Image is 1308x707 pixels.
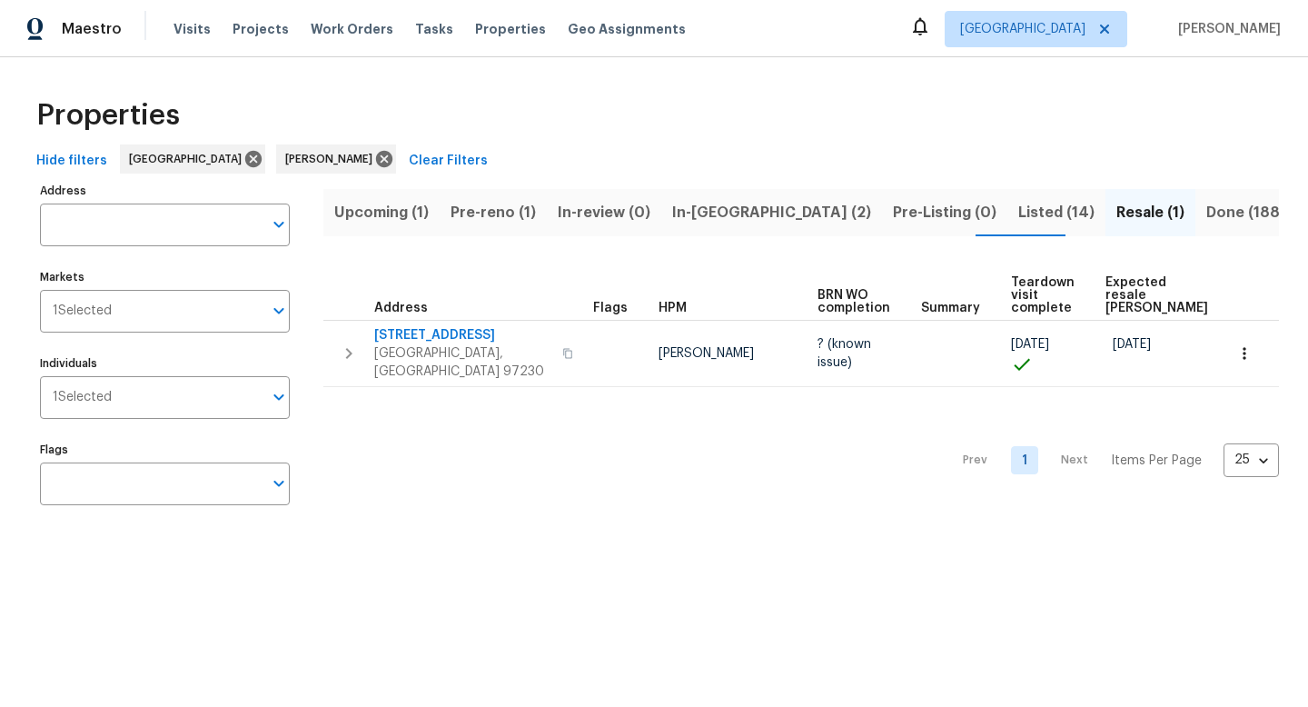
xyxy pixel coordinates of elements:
[1113,338,1151,351] span: [DATE]
[62,20,122,38] span: Maestro
[1206,200,1285,225] span: Done (188)
[921,302,980,314] span: Summary
[659,347,754,360] span: [PERSON_NAME]
[1018,200,1095,225] span: Listed (14)
[960,20,1085,38] span: [GEOGRAPHIC_DATA]
[1116,200,1184,225] span: Resale (1)
[1111,452,1202,470] p: Items Per Page
[173,20,211,38] span: Visits
[1011,446,1038,474] a: Goto page 1
[1011,276,1075,314] span: Teardown visit complete
[1224,436,1279,483] div: 25
[374,344,551,381] span: [GEOGRAPHIC_DATA], [GEOGRAPHIC_DATA] 97230
[558,200,650,225] span: In-review (0)
[401,144,495,178] button: Clear Filters
[120,144,265,174] div: [GEOGRAPHIC_DATA]
[40,272,290,283] label: Markets
[593,302,628,314] span: Flags
[1171,20,1281,38] span: [PERSON_NAME]
[672,200,871,225] span: In-[GEOGRAPHIC_DATA] (2)
[1011,338,1049,351] span: [DATE]
[817,338,871,369] span: ? (known issue)
[40,444,290,455] label: Flags
[285,150,380,168] span: [PERSON_NAME]
[29,144,114,178] button: Hide filters
[36,106,180,124] span: Properties
[893,200,996,225] span: Pre-Listing (0)
[129,150,249,168] span: [GEOGRAPHIC_DATA]
[266,384,292,410] button: Open
[946,398,1279,523] nav: Pagination Navigation
[233,20,289,38] span: Projects
[311,20,393,38] span: Work Orders
[276,144,396,174] div: [PERSON_NAME]
[451,200,536,225] span: Pre-reno (1)
[659,302,687,314] span: HPM
[475,20,546,38] span: Properties
[36,150,107,173] span: Hide filters
[1105,276,1208,314] span: Expected resale [PERSON_NAME]
[40,358,290,369] label: Individuals
[40,185,290,196] label: Address
[53,304,112,319] span: 1 Selected
[409,150,488,173] span: Clear Filters
[374,326,551,344] span: [STREET_ADDRESS]
[568,20,686,38] span: Geo Assignments
[266,298,292,324] button: Open
[817,289,890,314] span: BRN WO completion
[266,212,292,237] button: Open
[334,200,429,225] span: Upcoming (1)
[415,23,453,35] span: Tasks
[266,471,292,496] button: Open
[374,302,428,314] span: Address
[53,390,112,405] span: 1 Selected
